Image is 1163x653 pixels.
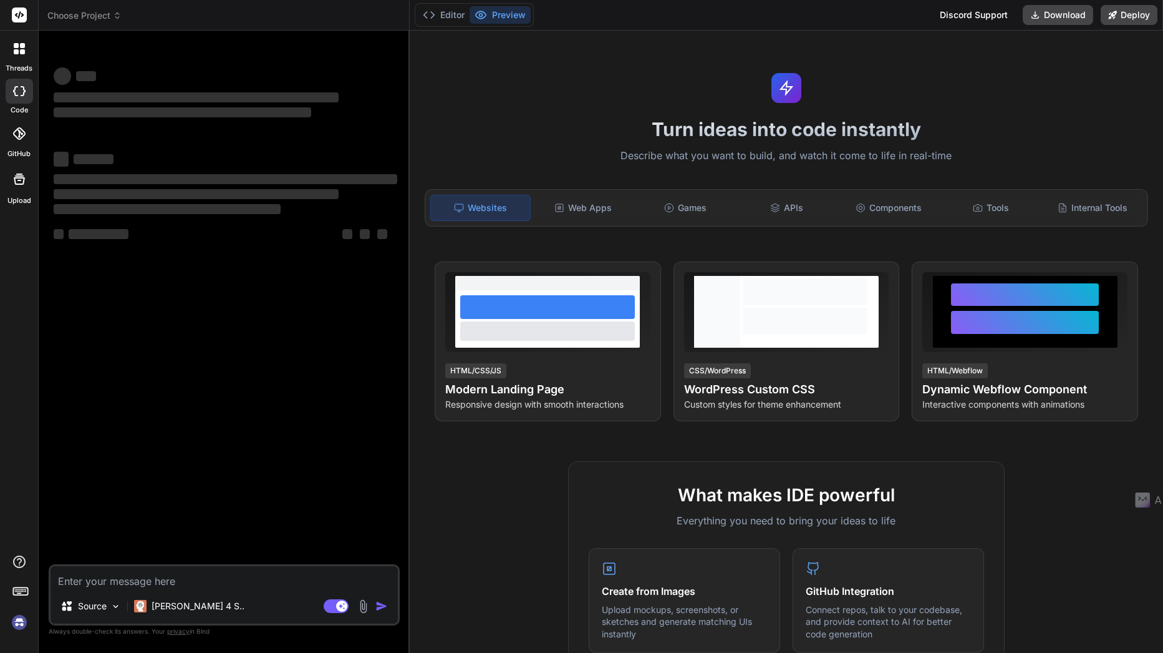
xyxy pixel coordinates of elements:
span: ‌ [377,229,387,239]
button: Download [1023,5,1093,25]
label: Upload [7,195,31,206]
span: ‌ [76,71,96,81]
p: Source [78,600,107,612]
span: ‌ [54,174,397,184]
span: Choose Project [47,9,122,22]
p: Connect repos, talk to your codebase, and provide context to AI for better code generation [806,604,971,641]
p: [PERSON_NAME] 4 S.. [152,600,244,612]
span: ‌ [74,154,113,164]
h4: Create from Images [602,584,767,599]
span: ‌ [54,204,281,214]
span: ‌ [54,107,311,117]
h4: Modern Landing Page [445,381,650,398]
h2: What makes IDE powerful [589,482,984,508]
p: Everything you need to bring your ideas to life [589,513,984,528]
img: signin [9,612,30,633]
label: code [11,105,28,115]
span: ‌ [54,229,64,239]
span: ‌ [54,152,69,167]
div: Tools [941,195,1040,221]
img: icon [375,600,388,612]
button: Editor [418,6,470,24]
div: HTML/Webflow [922,363,988,378]
div: APIs [737,195,836,221]
p: Describe what you want to build, and watch it come to life in real-time [417,148,1156,164]
img: Pick Models [110,601,121,612]
span: ‌ [342,229,352,239]
label: GitHub [7,149,31,159]
span: ‌ [360,229,370,239]
span: privacy [167,627,190,635]
span: ‌ [54,67,71,85]
img: attachment [356,599,370,614]
div: Components [839,195,939,221]
h1: Turn ideas into code instantly [417,118,1156,140]
span: ‌ [54,92,339,102]
button: Preview [470,6,531,24]
span: ‌ [69,229,128,239]
h4: GitHub Integration [806,584,971,599]
div: Web Apps [533,195,632,221]
label: threads [6,63,32,74]
div: Internal Tools [1043,195,1142,221]
div: Websites [430,195,531,221]
span: ‌ [54,189,339,199]
p: Responsive design with smooth interactions [445,398,650,411]
p: Always double-check its answers. Your in Bind [49,626,400,637]
p: Interactive components with animations [922,398,1127,411]
div: HTML/CSS/JS [445,363,506,378]
div: Games [635,195,735,221]
button: Deploy [1101,5,1157,25]
p: Upload mockups, screenshots, or sketches and generate matching UIs instantly [602,604,767,641]
div: CSS/WordPress [684,363,751,378]
div: Discord Support [932,5,1015,25]
h4: Dynamic Webflow Component [922,381,1127,398]
h4: WordPress Custom CSS [684,381,889,398]
img: Claude 4 Sonnet [134,600,147,612]
p: Custom styles for theme enhancement [684,398,889,411]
